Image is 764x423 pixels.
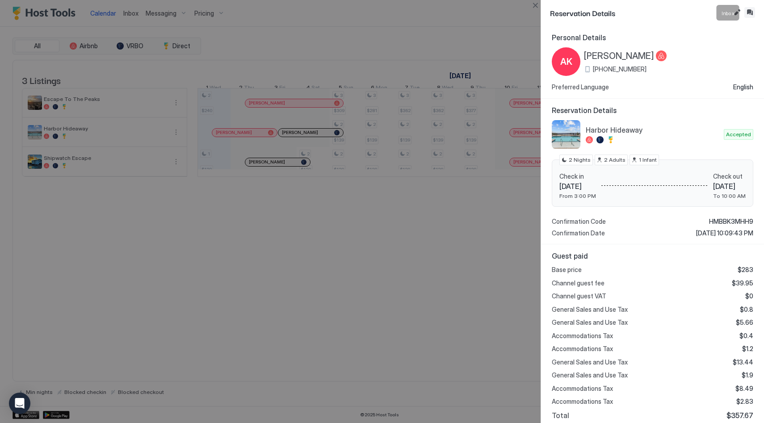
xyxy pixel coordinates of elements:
span: 2 Adults [604,156,625,164]
span: [DATE] [713,182,746,191]
span: $5.66 [736,318,753,327]
button: Inbox [744,7,755,18]
span: Guest paid [552,251,753,260]
span: $2.83 [736,398,753,406]
span: 1 Infant [639,156,657,164]
span: [DATE] 10:09:43 PM [696,229,753,237]
span: To 10:00 AM [713,193,746,199]
span: Confirmation Code [552,218,606,226]
span: From 3:00 PM [559,193,596,199]
span: $283 [738,266,753,274]
span: Base price [552,266,582,274]
span: Personal Details [552,33,753,42]
span: Check in [559,172,596,180]
span: [DATE] [559,182,596,191]
span: $1.9 [742,371,753,379]
span: $13.44 [733,358,753,366]
span: $0.8 [740,306,753,314]
span: General Sales and Use Tax [552,318,628,327]
span: 2 Nights [569,156,591,164]
span: Accommodations Tax [552,345,613,353]
span: Channel guest fee [552,279,604,287]
span: General Sales and Use Tax [552,371,628,379]
span: Accommodations Tax [552,332,613,340]
span: [PHONE_NUMBER] [593,65,646,73]
span: Channel guest VAT [552,292,606,300]
span: Reservation Details [550,7,730,18]
span: Inbox [722,10,734,16]
span: Preferred Language [552,83,609,91]
span: General Sales and Use Tax [552,358,628,366]
span: Accommodations Tax [552,385,613,393]
span: AK [560,55,572,68]
span: Total [552,411,569,420]
span: Accommodations Tax [552,398,613,406]
span: Confirmation Date [552,229,605,237]
span: [PERSON_NAME] [584,50,654,62]
span: English [733,83,753,91]
span: $0.4 [739,332,753,340]
div: Open Intercom Messenger [9,393,30,414]
span: Accepted [726,130,751,138]
span: General Sales and Use Tax [552,306,628,314]
div: listing image [552,120,580,149]
span: Check out [713,172,746,180]
span: Reservation Details [552,106,753,115]
span: $39.95 [732,279,753,287]
span: $8.49 [735,385,753,393]
span: $0 [745,292,753,300]
span: $357.67 [726,411,753,420]
span: HMBBK3MHH9 [709,218,753,226]
span: Harbor Hideaway [586,126,720,134]
span: $1.2 [742,345,753,353]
